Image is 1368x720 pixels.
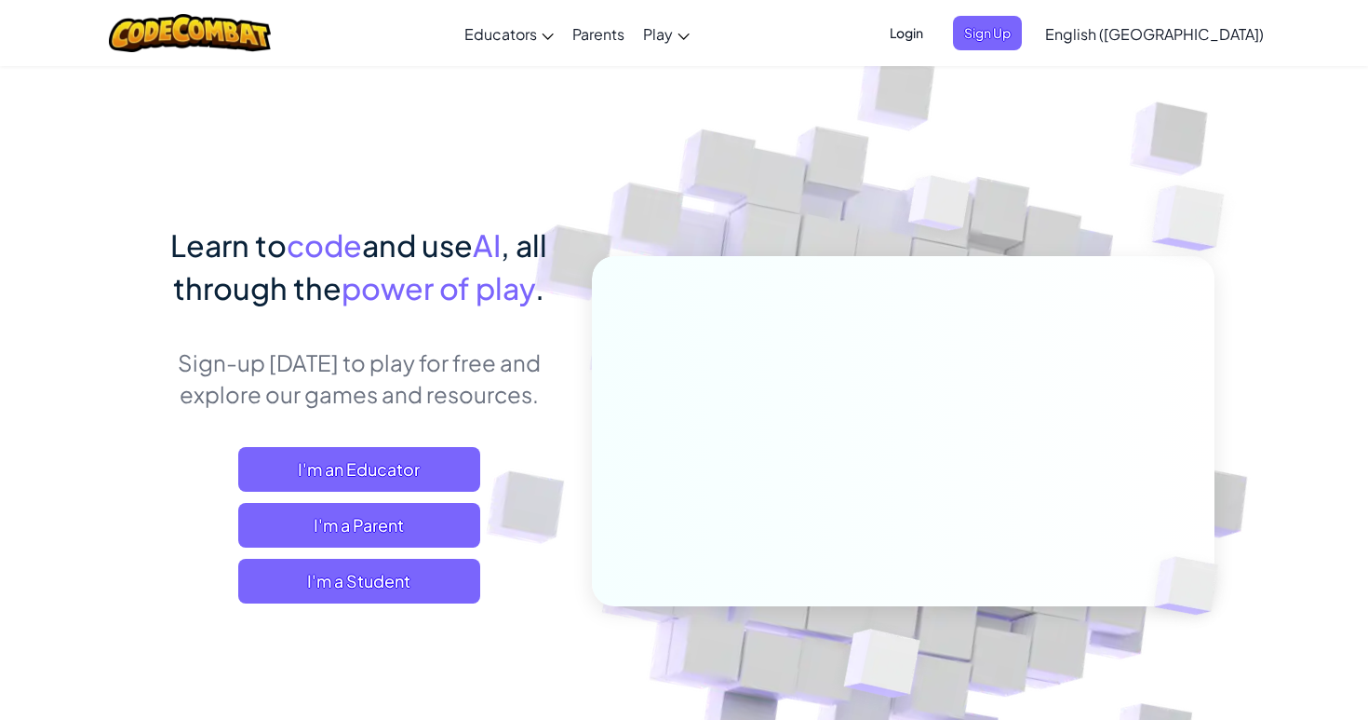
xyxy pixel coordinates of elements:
button: Login [878,16,934,50]
span: and use [362,226,473,264]
span: Educators [464,24,537,44]
img: Overlap cubes [1115,140,1276,297]
p: Sign-up [DATE] to play for free and explore our games and resources. [154,346,564,410]
button: Sign Up [953,16,1022,50]
span: power of play [342,269,535,306]
span: English ([GEOGRAPHIC_DATA]) [1045,24,1264,44]
span: Learn to [170,226,287,264]
img: CodeCombat logo [109,14,272,52]
a: I'm a Parent [238,503,480,548]
a: Parents [563,8,634,59]
img: Overlap cubes [874,139,1008,278]
a: Educators [455,8,563,59]
button: I'm a Student [238,559,480,604]
span: code [287,226,362,264]
a: English ([GEOGRAPHIC_DATA]) [1036,8,1273,59]
a: I'm an Educator [238,447,480,492]
span: Play [643,24,673,44]
img: Overlap cubes [1123,518,1263,654]
span: AI [473,226,501,264]
a: Play [634,8,699,59]
span: . [535,269,544,306]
